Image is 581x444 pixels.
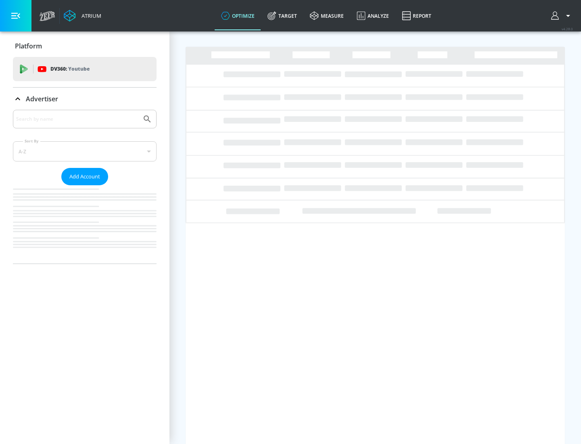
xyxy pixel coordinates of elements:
a: Target [261,1,303,30]
span: v 4.28.0 [562,27,573,31]
p: Platform [15,42,42,50]
a: Atrium [64,10,101,22]
nav: list of Advertiser [13,185,157,264]
label: Sort By [23,138,40,144]
button: Add Account [61,168,108,185]
a: optimize [215,1,261,30]
div: Advertiser [13,110,157,264]
div: A-Z [13,141,157,161]
p: DV360: [50,65,90,73]
div: Platform [13,35,157,57]
a: Analyze [350,1,395,30]
a: Report [395,1,438,30]
div: DV360: Youtube [13,57,157,81]
p: Advertiser [26,94,58,103]
div: Advertiser [13,88,157,110]
div: Atrium [78,12,101,19]
input: Search by name [16,114,138,124]
span: Add Account [69,172,100,181]
p: Youtube [68,65,90,73]
a: measure [303,1,350,30]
